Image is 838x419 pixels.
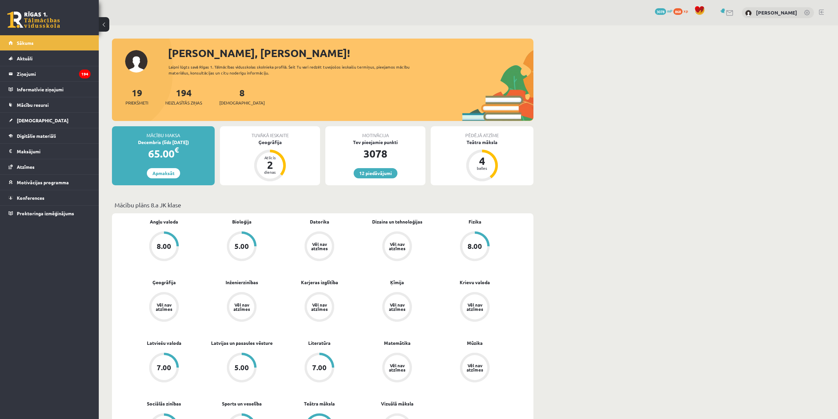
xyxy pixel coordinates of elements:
[125,87,148,106] a: 19Priekšmeti
[220,139,320,146] div: Ģeogrāfija
[312,364,327,371] div: 7.00
[211,340,273,346] a: Latvijas un pasaules vēsture
[17,82,91,97] legend: Informatīvie ziņojumi
[655,8,672,14] a: 3078 mP
[9,190,91,205] a: Konferences
[281,292,358,323] a: Vēl nav atzīmes
[9,66,91,81] a: Ziņojumi194
[17,133,56,139] span: Digitālie materiāli
[157,243,171,250] div: 8.00
[17,66,91,81] legend: Ziņojumi
[354,168,397,178] a: 12 piedāvājumi
[431,139,533,146] div: Teātra māksla
[281,231,358,262] a: Vēl nav atzīmes
[304,400,335,407] a: Teātra māksla
[436,231,514,262] a: 8.00
[310,242,329,251] div: Vēl nav atzīmes
[358,353,436,384] a: Vēl nav atzīmes
[655,8,666,15] span: 3078
[9,35,91,50] a: Sākums
[169,64,421,76] div: Laipni lūgts savā Rīgas 1. Tālmācības vidusskolas skolnieka profilā. Šeit Tu vari redzēt tuvojošo...
[745,10,752,16] img: Daniils Gajevskis
[384,340,411,346] a: Matemātika
[125,231,203,262] a: 8.00
[234,364,249,371] div: 5.00
[17,144,91,159] legend: Maksājumi
[147,168,180,178] a: Apmaksāt
[667,8,672,14] span: mP
[260,170,280,174] div: dienas
[17,102,49,108] span: Mācību resursi
[7,12,60,28] a: Rīgas 1. Tālmācības vidusskola
[325,126,425,139] div: Motivācija
[17,210,74,216] span: Proktoringa izmēģinājums
[436,292,514,323] a: Vēl nav atzīmes
[358,292,436,323] a: Vēl nav atzīmes
[226,279,258,286] a: Inženierzinības
[9,206,91,221] a: Proktoringa izmēģinājums
[684,8,688,14] span: xp
[390,279,404,286] a: Ķīmija
[388,242,406,251] div: Vēl nav atzīmes
[460,279,490,286] a: Krievu valoda
[150,218,178,225] a: Angļu valoda
[388,303,406,311] div: Vēl nav atzīmes
[381,400,414,407] a: Vizuālā māksla
[9,113,91,128] a: [DEMOGRAPHIC_DATA]
[472,156,492,166] div: 4
[9,128,91,143] a: Digitālie materiāli
[9,97,91,112] a: Mācību resursi
[17,55,33,61] span: Aktuāli
[17,117,68,123] span: [DEMOGRAPHIC_DATA]
[673,8,691,14] a: 868 xp
[125,353,203,384] a: 7.00
[17,40,34,46] span: Sākums
[147,340,181,346] a: Latviešu valoda
[125,100,148,106] span: Priekšmeti
[17,179,69,185] span: Motivācijas programma
[358,231,436,262] a: Vēl nav atzīmes
[431,126,533,139] div: Pēdējā atzīme
[756,9,797,16] a: [PERSON_NAME]
[310,218,329,225] a: Datorika
[388,363,406,372] div: Vēl nav atzīmes
[9,51,91,66] a: Aktuāli
[175,145,179,155] span: €
[466,303,484,311] div: Vēl nav atzīmes
[9,82,91,97] a: Informatīvie ziņojumi
[125,292,203,323] a: Vēl nav atzīmes
[165,87,202,106] a: 194Neizlasītās ziņas
[469,218,481,225] a: Fizika
[168,45,533,61] div: [PERSON_NAME], [PERSON_NAME]!
[203,231,281,262] a: 5.00
[112,146,215,162] div: 65.00
[79,70,91,78] i: 194
[308,340,331,346] a: Literatūra
[17,195,44,201] span: Konferences
[466,363,484,372] div: Vēl nav atzīmes
[234,243,249,250] div: 5.00
[219,100,265,106] span: [DEMOGRAPHIC_DATA]
[222,400,262,407] a: Sports un veselība
[219,87,265,106] a: 8[DEMOGRAPHIC_DATA]
[112,139,215,146] div: Decembris (līdz [DATE])
[155,303,173,311] div: Vēl nav atzīmes
[220,139,320,182] a: Ģeogrāfija Atlicis 2 dienas
[468,243,482,250] div: 8.00
[9,175,91,190] a: Motivācijas programma
[9,159,91,174] a: Atzīmes
[152,279,176,286] a: Ģeogrāfija
[325,139,425,146] div: Tev pieejamie punkti
[147,400,181,407] a: Sociālās zinības
[232,303,251,311] div: Vēl nav atzīmes
[260,160,280,170] div: 2
[260,156,280,160] div: Atlicis
[372,218,422,225] a: Dizains un tehnoloģijas
[310,303,329,311] div: Vēl nav atzīmes
[467,340,483,346] a: Mūzika
[220,126,320,139] div: Tuvākā ieskaite
[203,292,281,323] a: Vēl nav atzīmes
[301,279,338,286] a: Karjeras izglītība
[165,100,202,106] span: Neizlasītās ziņas
[203,353,281,384] a: 5.00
